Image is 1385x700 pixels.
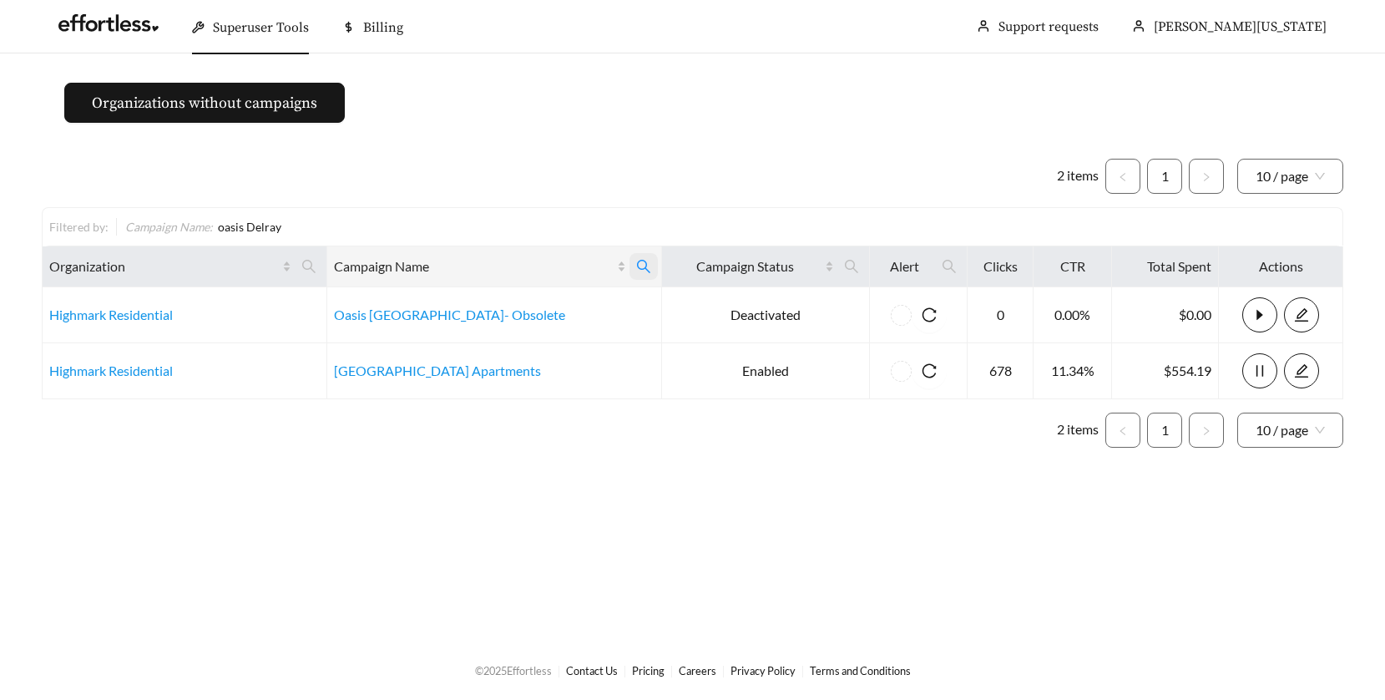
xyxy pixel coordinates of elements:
span: search [295,253,323,280]
span: reload [912,307,947,322]
button: Organizations without campaigns [64,83,345,123]
td: Enabled [662,343,870,399]
span: oasis Delray [218,220,281,234]
button: reload [912,353,947,388]
td: Deactivated [662,287,870,343]
td: 0.00% [1034,287,1112,343]
button: edit [1284,297,1319,332]
a: Support requests [998,18,1099,35]
a: Contact Us [566,664,618,677]
li: 2 items [1057,413,1099,448]
th: Total Spent [1112,246,1219,287]
span: caret-right [1243,307,1276,322]
span: Campaign Status [669,256,821,276]
a: Privacy Policy [730,664,796,677]
a: Highmark Residential [49,363,173,378]
span: Organizations without campaigns [92,92,317,114]
a: edit [1284,363,1319,378]
span: left [1118,426,1128,436]
a: Highmark Residential [49,307,173,322]
span: right [1201,172,1211,182]
span: search [935,253,963,280]
span: left [1118,172,1128,182]
span: 10 / page [1256,160,1325,193]
li: Previous Page [1105,413,1140,448]
td: 11.34% [1034,343,1112,399]
td: $554.19 [1112,343,1219,399]
span: Superuser Tools [213,19,309,36]
button: left [1105,413,1140,448]
span: 10 / page [1256,413,1325,447]
span: edit [1285,307,1318,322]
span: pause [1243,363,1276,378]
td: 678 [968,343,1034,399]
a: Pricing [632,664,665,677]
button: left [1105,159,1140,194]
span: search [636,259,651,274]
div: Filtered by: [49,218,116,236]
li: 1 [1147,159,1182,194]
li: 1 [1147,413,1182,448]
span: reload [912,363,947,378]
div: Page Size [1237,413,1343,448]
td: 0 [968,287,1034,343]
a: 1 [1148,160,1181,193]
span: Organization [49,256,279,276]
td: $0.00 [1112,287,1219,343]
span: search [301,259,316,274]
li: Next Page [1189,159,1224,194]
button: caret-right [1242,297,1277,332]
a: Careers [679,664,716,677]
a: edit [1284,307,1319,322]
span: search [837,253,866,280]
span: © 2025 Effortless [475,664,552,677]
li: Next Page [1189,413,1224,448]
a: Terms and Conditions [810,664,911,677]
button: edit [1284,353,1319,388]
span: Campaign Name [334,256,614,276]
a: 1 [1148,413,1181,447]
th: Clicks [968,246,1034,287]
a: Oasis [GEOGRAPHIC_DATA]- Obsolete [334,307,565,322]
span: right [1201,426,1211,436]
button: pause [1242,353,1277,388]
span: edit [1285,363,1318,378]
span: Alert [877,256,932,276]
span: search [629,253,658,280]
a: [GEOGRAPHIC_DATA] Apartments [334,363,541,378]
li: 2 items [1057,159,1099,194]
li: Previous Page [1105,159,1140,194]
span: Billing [363,19,403,36]
button: right [1189,413,1224,448]
div: Page Size [1237,159,1343,194]
span: Campaign Name : [125,220,213,234]
span: search [942,259,957,274]
th: CTR [1034,246,1112,287]
span: search [844,259,859,274]
button: right [1189,159,1224,194]
button: reload [912,297,947,332]
th: Actions [1219,246,1343,287]
span: [PERSON_NAME][US_STATE] [1154,18,1327,35]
